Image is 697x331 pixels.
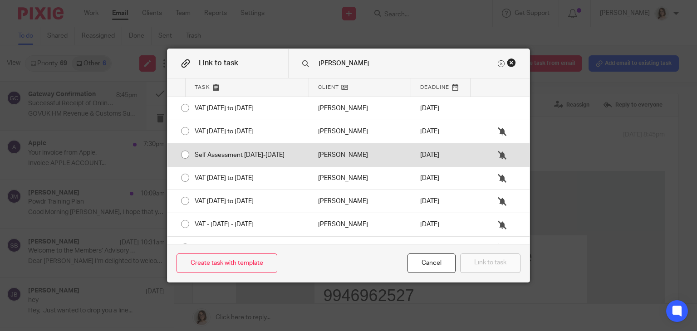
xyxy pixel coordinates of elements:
a: Create task with template [177,253,277,273]
button: Link to task [460,253,520,273]
div: [DATE] [411,120,470,143]
span: Link to task [199,60,238,67]
div: Mark as done [309,213,411,236]
span: Client [318,83,339,91]
div: Mark as done [309,144,411,166]
span: Deadline [420,83,449,91]
p: Self Assessment Online is just one of the many online services we offer that can save you time an... [88,206,342,248]
span: GOV UK [110,23,137,31]
div: Self Assessment - 2025 [186,237,309,259]
div: Close this dialog window [507,58,516,67]
div: Mark as done [309,120,411,143]
img: GOV.UK [83,14,110,41]
div: [DATE] [411,167,470,190]
div: Mark as done [309,167,411,190]
div: Self Assessment [DATE]-[DATE] [186,144,309,166]
div: Mark as done [309,97,411,120]
div: Mark as done [309,237,411,259]
div: VAT [DATE] to [DATE] [186,120,309,143]
div: VAT [DATE] to [DATE] [186,97,309,120]
span: Task [195,83,210,91]
li: Report the suspicious email to HMRC - to find out how, go to [DOMAIN_NAME] and search for 'Avoid ... [97,304,255,330]
div: [DATE] [411,144,470,166]
div: Mark as done [309,190,411,213]
div: [DATE] [411,213,470,236]
a: GOVUK [83,14,137,41]
div: VAT [DATE] to [DATE] [186,167,309,190]
div: VAT - [DATE] - [DATE] [186,213,309,236]
td: HM Revenue & Customs [106,41,196,64]
input: Search task name or client... [318,58,496,68]
h1: Successful Receipt of Online Submission for Reference 9946962527 [88,76,342,135]
li: Do not reply to it or click on any links [97,293,255,302]
img: hmrc_tudor_crest_18px_x2.png [88,48,103,59]
div: VAT [DATE] to [DATE] [186,190,309,213]
div: [DATE] [411,237,470,259]
p: The submission for reference 9946962527 was successfully received on [DATE] and is being processed. [88,172,342,193]
div: [DATE] [411,190,470,213]
p: Thank you for sending the Self Assessment submission online. [88,148,342,159]
div: [DATE] [411,97,470,120]
div: Close this dialog window [407,253,456,273]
